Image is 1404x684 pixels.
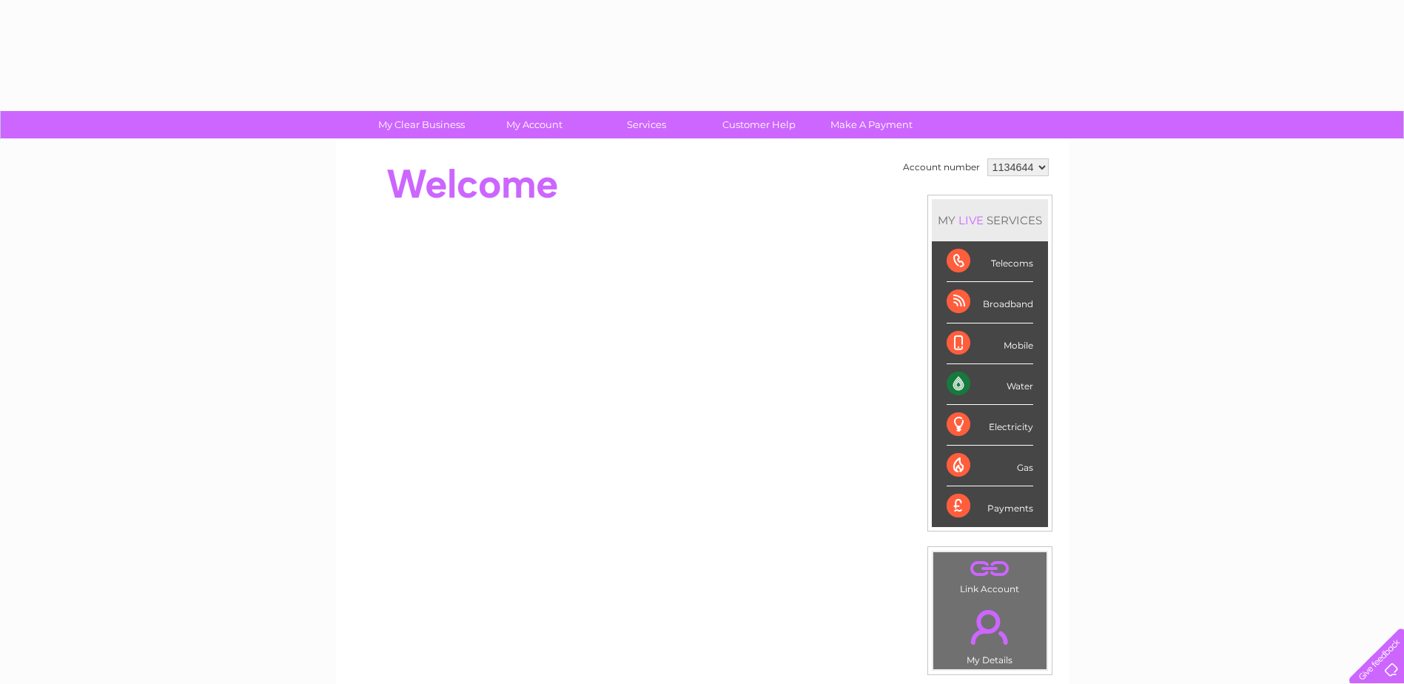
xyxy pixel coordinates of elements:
[947,486,1033,526] div: Payments
[947,446,1033,486] div: Gas
[933,597,1047,670] td: My Details
[899,155,984,180] td: Account number
[932,199,1048,241] div: MY SERVICES
[955,213,987,227] div: LIVE
[937,556,1043,582] a: .
[360,111,483,138] a: My Clear Business
[947,282,1033,323] div: Broadband
[947,323,1033,364] div: Mobile
[473,111,595,138] a: My Account
[698,111,820,138] a: Customer Help
[947,364,1033,405] div: Water
[585,111,708,138] a: Services
[947,405,1033,446] div: Electricity
[937,601,1043,653] a: .
[810,111,933,138] a: Make A Payment
[933,551,1047,598] td: Link Account
[947,241,1033,282] div: Telecoms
